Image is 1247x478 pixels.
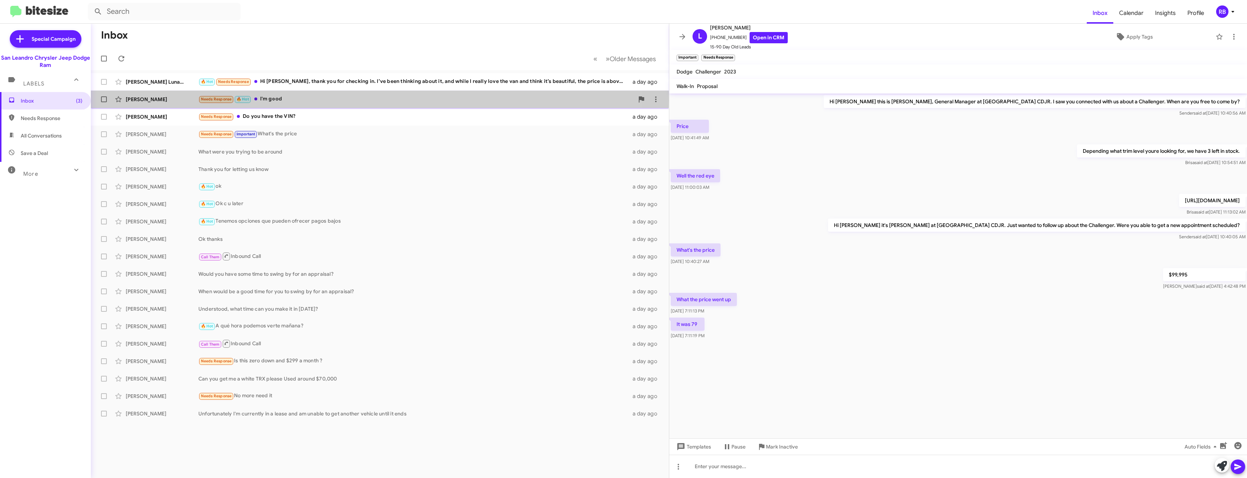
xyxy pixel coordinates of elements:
[198,95,634,103] div: I'm good
[76,97,82,104] span: (3)
[701,55,735,61] small: Needs Response
[629,288,663,295] div: a day ago
[593,54,597,63] span: «
[1056,30,1212,43] button: Apply Tags
[126,393,198,400] div: [PERSON_NAME]
[1197,283,1210,289] span: said at
[671,169,720,182] p: Well the red eye
[1179,194,1246,207] p: [URL][DOMAIN_NAME]
[126,270,198,278] div: [PERSON_NAME]
[201,114,232,119] span: Needs Response
[629,270,663,278] div: a day ago
[1194,110,1206,116] span: said at
[126,253,198,260] div: [PERSON_NAME]
[126,323,198,330] div: [PERSON_NAME]
[629,305,663,312] div: a day ago
[218,79,249,84] span: Needs Response
[126,375,198,382] div: [PERSON_NAME]
[629,410,663,417] div: a day ago
[126,218,198,225] div: [PERSON_NAME]
[589,51,660,66] nav: Page navigation example
[1187,209,1246,215] span: Brisa [DATE] 11:13:02 AM
[724,68,736,75] span: 2023
[629,131,663,138] div: a day ago
[201,184,213,189] span: 🔥 Hot
[198,339,629,348] div: Inbound Call
[198,166,629,173] div: Thank you for letting us know
[1216,5,1228,18] div: RB
[198,288,629,295] div: When would be a good time for you to swing by for an appraisal?
[1126,30,1153,43] span: Apply Tags
[21,115,82,122] span: Needs Response
[671,308,704,314] span: [DATE] 7:11:13 PM
[23,80,44,87] span: Labels
[629,148,663,155] div: a day ago
[698,31,702,42] span: L
[629,340,663,347] div: a day ago
[671,184,709,190] span: [DATE] 11:00:03 AM
[717,440,751,453] button: Pause
[1087,3,1113,24] a: Inbox
[1179,234,1246,239] span: Sender [DATE] 10:40:05 AM
[629,358,663,365] div: a day ago
[126,166,198,173] div: [PERSON_NAME]
[828,219,1246,232] p: Hi [PERSON_NAME] it's [PERSON_NAME] at [GEOGRAPHIC_DATA] CDJR. Just wanted to follow up about the...
[126,235,198,243] div: [PERSON_NAME]
[101,29,128,41] h1: Inbox
[32,35,76,43] span: Special Campaign
[1179,110,1246,116] span: Sender [DATE] 10:40:56 AM
[671,318,705,331] p: It was 79
[1163,283,1246,289] span: [PERSON_NAME] [DATE] 4:42:48 PM
[1185,440,1219,453] span: Auto Fields
[1163,268,1246,281] p: $99,995
[606,54,610,63] span: »
[201,97,232,101] span: Needs Response
[198,182,629,191] div: ok
[610,55,656,63] span: Older Messages
[21,150,48,157] span: Save a Deal
[198,375,629,382] div: Can you get me a white TRX please Used around $70,000
[1077,144,1246,158] p: Depending what trim level youre looking for, we have 3 left in stock.
[198,77,629,86] div: Hi [PERSON_NAME], thank you for checking in. I’ve been thinking about it, and while I really love...
[21,132,62,139] span: All Conversations
[677,83,694,89] span: Walk-In
[201,324,213,328] span: 🔥 Hot
[629,323,663,330] div: a day ago
[201,219,213,224] span: 🔥 Hot
[126,96,198,103] div: [PERSON_NAME]
[126,113,198,120] div: [PERSON_NAME]
[198,148,629,155] div: What were you trying to be around
[1149,3,1182,24] a: Insights
[198,410,629,417] div: Unfortunately I'm currently in a lease and am unable to get another vehicle until it ends
[198,130,629,138] div: What's the price
[198,305,629,312] div: Understood, what time can you make it in [DATE]?
[21,97,82,104] span: Inbox
[751,440,804,453] button: Mark Inactive
[201,202,213,206] span: 🔥 Hot
[201,342,220,347] span: Call Them
[629,183,663,190] div: a day ago
[824,95,1246,108] p: Hi [PERSON_NAME] this is [PERSON_NAME], General Manager at [GEOGRAPHIC_DATA] CDJR. I saw you conn...
[766,440,798,453] span: Mark Inactive
[126,183,198,190] div: [PERSON_NAME]
[601,51,660,66] button: Next
[750,32,788,43] a: Open in CRM
[198,112,629,121] div: Do you have the VIN?
[1179,440,1225,453] button: Auto Fields
[629,200,663,208] div: a day ago
[126,148,198,155] div: [PERSON_NAME]
[1193,234,1206,239] span: said at
[629,253,663,260] div: a day ago
[198,252,629,261] div: Inbound Call
[198,200,629,208] div: Ok c u later
[237,97,249,101] span: 🔥 Hot
[1113,3,1149,24] a: Calendar
[671,293,737,306] p: What the price went up
[671,120,709,133] p: Price
[198,270,629,278] div: Would you have some time to swing by for an appraisal?
[1182,3,1210,24] a: Profile
[201,359,232,363] span: Needs Response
